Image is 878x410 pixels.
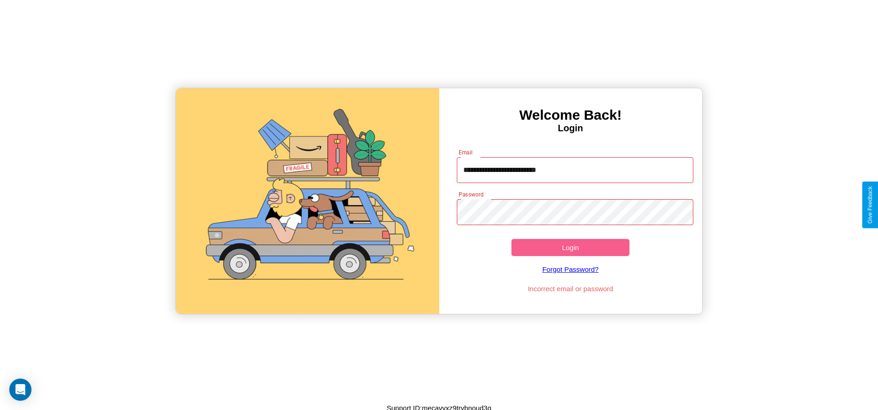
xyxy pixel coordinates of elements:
div: Give Feedback [867,186,873,224]
p: Incorrect email or password [452,282,689,295]
a: Forgot Password? [452,256,689,282]
label: Email [459,148,473,156]
h4: Login [439,123,702,134]
h3: Welcome Back! [439,107,702,123]
img: gif [176,88,439,314]
button: Login [511,239,630,256]
div: Open Intercom Messenger [9,379,31,401]
label: Password [459,190,483,198]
